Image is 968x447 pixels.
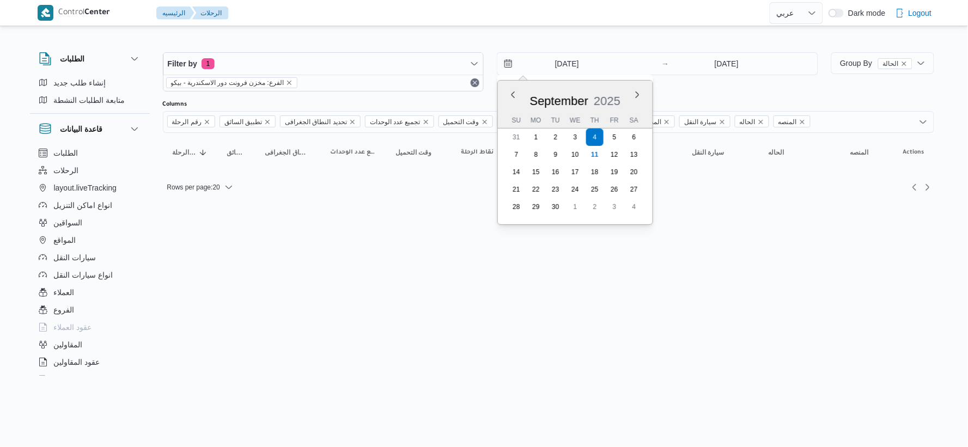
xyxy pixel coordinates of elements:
button: المواقع [34,231,145,249]
div: We [567,113,584,128]
span: الفرع: مخزن فرونت دور الاسكندرية - بيكو [171,78,284,88]
button: سيارات النقل [34,249,145,266]
button: Remove [468,76,482,89]
div: day-7 [508,146,525,163]
div: day-24 [567,181,584,198]
span: تطبيق السائق [227,148,246,157]
div: day-2 [586,198,604,216]
span: رقم الرحلة; Sorted in descending order [173,148,197,157]
span: اجهزة التليفون [54,373,99,386]
div: Button. Open the year selector. 2025 is currently selected. [594,94,622,108]
button: انواع اماكن التنزيل [34,197,145,214]
span: الرحلات [54,164,79,177]
span: Filter by [168,57,197,70]
button: متابعة الطلبات النشطة [34,91,145,109]
h3: الطلبات [60,52,85,65]
button: remove selected entity [286,79,293,86]
button: Remove سيارة النقل from selection in this group [719,119,726,125]
button: المقاولين [34,336,145,353]
div: day-29 [527,198,545,216]
button: Rows per page:20 [163,181,238,194]
span: 2025 [594,94,621,108]
span: الطلبات [54,146,78,160]
span: المنصه [774,115,811,127]
button: وقت التحميل [392,144,446,161]
div: day-15 [527,163,545,181]
label: Columns [163,100,187,109]
span: سيارة النقل [692,148,725,157]
span: المنصه [850,148,869,157]
button: الحاله [764,144,835,161]
button: الرئيسيه [156,7,194,20]
div: day-12 [606,146,623,163]
span: تطبيق السائق [220,115,276,127]
span: وقت التحميل [396,148,432,157]
button: الطلبات [34,144,145,162]
button: Previous page [908,181,921,194]
button: تحديد النطاق الجغرافى [261,144,315,161]
span: تطبيق السائق [224,116,262,128]
button: عقود العملاء [34,319,145,336]
button: تطبيق السائق [223,144,250,161]
div: Tu [547,113,564,128]
button: Logout [891,2,936,24]
button: رقم الرحلةSorted in descending order [168,144,212,161]
div: Mo [527,113,545,128]
span: العملاء [54,286,75,299]
button: انواع سيارات النقل [34,266,145,284]
div: day-1 [567,198,584,216]
div: day-27 [625,181,643,198]
div: day-23 [547,181,564,198]
svg: Sorted in descending order [199,148,208,157]
button: Filter by1 active filters [163,53,484,75]
span: تحديد النطاق الجغرافى [280,115,361,127]
span: انواع سيارات النقل [54,268,113,281]
span: Dark mode [844,9,885,17]
span: الحاله [769,148,784,157]
div: قاعدة البيانات [30,144,150,380]
span: إنشاء طلب جديد [54,76,106,89]
button: Remove تجميع عدد الوحدات from selection in this group [423,119,429,125]
div: day-4 [586,128,604,146]
span: الحاله [735,115,769,127]
span: layout.liveTracking [54,181,117,194]
button: Previous Month [509,90,518,99]
span: متابعة الطلبات النشطة [54,94,125,107]
button: عقود المقاولين [34,353,145,371]
button: العملاء [34,284,145,301]
span: Logout [909,7,932,20]
button: اجهزة التليفون [34,371,145,388]
div: day-4 [625,198,643,216]
button: Remove الحاله from selection in this group [758,119,764,125]
span: Group By الحالة [840,59,912,68]
button: Remove المقاول from selection in this group [663,119,670,125]
span: Rows per page : 20 [167,181,220,194]
button: Remove تطبيق السائق from selection in this group [264,119,271,125]
span: سيارات النقل [54,251,96,264]
div: Su [508,113,525,128]
div: day-19 [606,163,623,181]
span: عقود المقاولين [54,356,100,369]
button: Next month [633,90,642,99]
span: المواقع [54,234,76,247]
span: وقت التحميل [439,115,493,127]
button: Open list of options [919,118,928,126]
img: X8yXhbKr1z7QwAAAABJRU5ErkJggg== [38,5,53,21]
div: day-2 [547,128,564,146]
button: الرحلات [34,162,145,179]
span: تجميع عدد الوحدات [365,115,434,127]
span: الفرع: مخزن فرونت دور الاسكندرية - بيكو [166,77,297,88]
input: Press the down key to enter a popover containing a calendar. Press the escape key to close the po... [497,53,621,75]
div: day-13 [625,146,643,163]
div: → [661,60,669,68]
span: رقم الرحلة [172,116,202,128]
span: الحالة [878,58,912,69]
span: انواع اماكن التنزيل [54,199,113,212]
span: تجميع عدد الوحدات [370,116,421,128]
span: September [530,94,589,108]
div: Sa [625,113,643,128]
input: Press the down key to open a popover containing a calendar. [672,53,781,75]
div: day-18 [586,163,604,181]
div: day-8 [527,146,545,163]
button: layout.liveTracking [34,179,145,197]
